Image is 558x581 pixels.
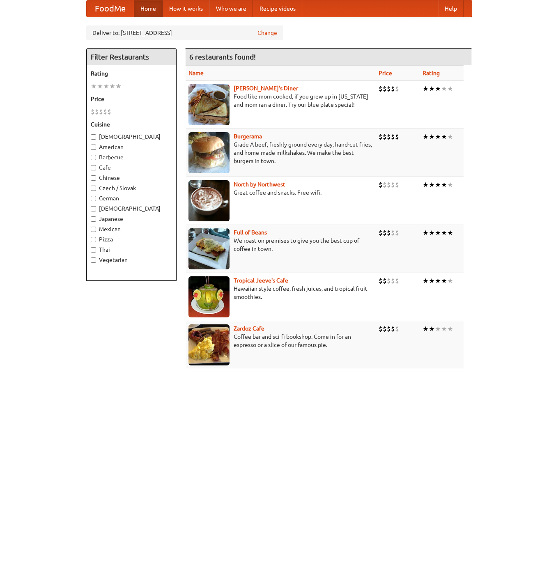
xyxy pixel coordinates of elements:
[429,324,435,333] li: ★
[379,70,392,76] a: Price
[395,324,399,333] li: $
[423,180,429,189] li: ★
[423,132,429,141] li: ★
[435,276,441,285] li: ★
[134,0,163,17] a: Home
[383,228,387,237] li: $
[91,237,96,242] input: Pizza
[91,184,172,192] label: Czech / Slovak
[383,132,387,141] li: $
[91,69,172,78] h5: Rating
[429,84,435,93] li: ★
[257,29,277,37] a: Change
[391,276,395,285] li: $
[441,132,447,141] li: ★
[91,155,96,160] input: Barbecue
[395,132,399,141] li: $
[91,134,96,140] input: [DEMOGRAPHIC_DATA]
[97,82,103,91] li: ★
[234,229,267,236] b: Full of Beans
[387,324,391,333] li: $
[387,276,391,285] li: $
[91,246,172,254] label: Thai
[423,324,429,333] li: ★
[91,225,172,233] label: Mexican
[391,228,395,237] li: $
[423,84,429,93] li: ★
[429,228,435,237] li: ★
[188,276,230,317] img: jeeves.jpg
[91,165,96,170] input: Cafe
[395,276,399,285] li: $
[429,180,435,189] li: ★
[429,276,435,285] li: ★
[91,196,96,201] input: German
[447,132,453,141] li: ★
[383,180,387,189] li: $
[379,276,383,285] li: $
[387,84,391,93] li: $
[188,140,372,165] p: Grade A beef, freshly ground every day, hand-cut fries, and home-made milkshakes. We make the bes...
[163,0,209,17] a: How it works
[91,247,96,253] input: Thai
[188,333,372,349] p: Coffee bar and sci-fi bookshop. Come in for an espresso or a slice of our famous pie.
[447,276,453,285] li: ★
[234,325,264,332] a: Zardoz Cafe
[423,228,429,237] li: ★
[91,227,96,232] input: Mexican
[379,180,383,189] li: $
[91,95,172,103] h5: Price
[383,276,387,285] li: $
[91,174,172,182] label: Chinese
[391,180,395,189] li: $
[447,228,453,237] li: ★
[188,237,372,253] p: We roast on premises to give you the best cup of coffee in town.
[379,228,383,237] li: $
[447,324,453,333] li: ★
[188,84,230,125] img: sallys.jpg
[91,82,97,91] li: ★
[91,145,96,150] input: American
[188,228,230,269] img: beans.jpg
[91,216,96,222] input: Japanese
[91,256,172,264] label: Vegetarian
[103,82,109,91] li: ★
[435,132,441,141] li: ★
[109,82,115,91] li: ★
[435,180,441,189] li: ★
[91,257,96,263] input: Vegetarian
[234,277,288,284] a: Tropical Jeeve's Cafe
[234,85,298,92] a: [PERSON_NAME]'s Diner
[107,107,111,116] li: $
[441,276,447,285] li: ★
[423,276,429,285] li: ★
[91,120,172,129] h5: Cuisine
[395,228,399,237] li: $
[91,204,172,213] label: [DEMOGRAPHIC_DATA]
[86,25,283,40] div: Deliver to: [STREET_ADDRESS]
[91,163,172,172] label: Cafe
[87,0,134,17] a: FoodMe
[379,84,383,93] li: $
[391,84,395,93] li: $
[429,132,435,141] li: ★
[435,228,441,237] li: ★
[188,285,372,301] p: Hawaiian style coffee, fresh juices, and tropical fruit smoothies.
[438,0,464,17] a: Help
[91,235,172,243] label: Pizza
[441,324,447,333] li: ★
[441,84,447,93] li: ★
[253,0,302,17] a: Recipe videos
[395,84,399,93] li: $
[188,70,204,76] a: Name
[234,133,262,140] b: Burgerama
[188,324,230,365] img: zardoz.jpg
[234,181,285,188] a: North by Northwest
[95,107,99,116] li: $
[383,324,387,333] li: $
[387,180,391,189] li: $
[188,132,230,173] img: burgerama.jpg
